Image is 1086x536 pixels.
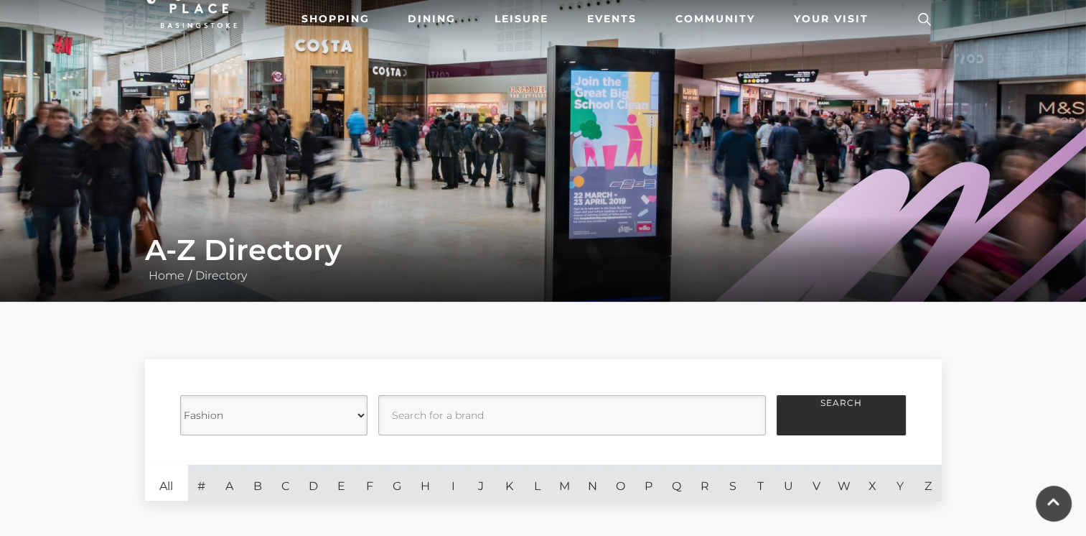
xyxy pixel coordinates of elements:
a: Your Visit [788,6,881,32]
div: / [134,233,952,285]
a: Community [670,6,761,32]
a: P [635,465,663,501]
a: Q [663,465,691,501]
a: E [327,465,355,501]
a: G [383,465,411,501]
a: D [299,465,327,501]
a: T [746,465,774,501]
a: K [495,465,523,501]
a: R [691,465,718,501]
a: All [145,465,188,501]
a: Events [581,6,642,32]
a: L [523,465,551,501]
span: Your Visit [794,11,869,27]
a: B [243,465,271,501]
a: Shopping [296,6,375,32]
a: Z [914,465,942,501]
a: Y [886,465,914,501]
a: C [271,465,299,501]
a: H [411,465,439,501]
a: # [188,465,216,501]
a: N [579,465,607,501]
a: Home [145,269,188,282]
a: F [355,465,383,501]
a: A [215,465,243,501]
input: Search for a brand [378,395,766,435]
button: Search [777,395,906,435]
a: M [551,465,579,501]
a: W [830,465,858,501]
a: I [439,465,467,501]
a: Directory [192,269,251,282]
a: X [858,465,886,501]
a: U [774,465,802,501]
a: V [802,465,830,501]
a: J [467,465,495,501]
h1: A-Z Directory [145,233,942,267]
a: S [718,465,746,501]
a: Dining [402,6,462,32]
a: O [607,465,635,501]
a: Leisure [489,6,554,32]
